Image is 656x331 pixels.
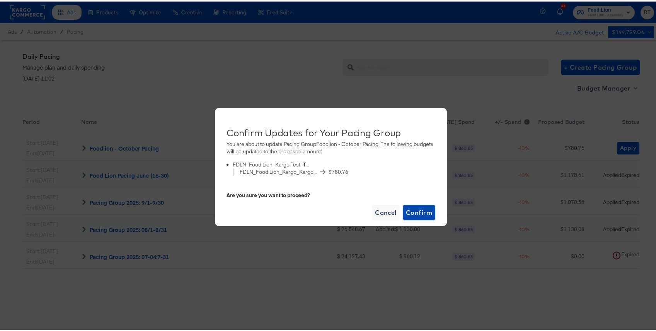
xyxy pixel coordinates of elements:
[227,190,435,197] div: Are you sure you want to proceed?
[403,203,435,219] button: Confirm
[227,139,435,180] div: You are about to update Pacing Group Foodlion - October Pacing . The following budgets will be up...
[375,206,397,216] span: Cancel
[227,126,435,137] div: Confirm Updates for Your Pacing Group
[372,203,400,219] button: Cancel
[329,167,348,174] span: $ 780.76
[233,159,310,167] div: FDLN_Food Lion_Kargo Test_Traffic_Brand Initiative_March_3.1.25-3.31.25
[406,206,432,216] span: Confirm
[240,167,317,174] span: FDLN_Food Lion_Kargo_Kargo Test Budgeting_Traffic_Incremental_March_3.1.25_3.31.25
